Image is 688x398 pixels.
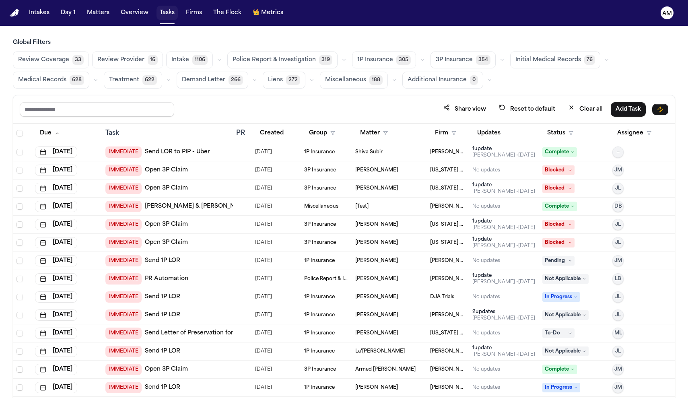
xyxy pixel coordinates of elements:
button: Reset to default [494,102,560,117]
button: Demand Letter266 [177,72,248,89]
button: Liens272 [263,72,305,89]
img: Finch Logo [10,9,19,17]
button: Firms [183,6,205,20]
button: Intakes [26,6,53,20]
span: 266 [229,75,243,85]
button: Overview [117,6,152,20]
a: Home [10,9,19,17]
span: Intake [171,56,189,64]
button: Review Coverage33 [13,52,89,68]
span: 272 [286,75,300,85]
button: Medical Records628 [13,72,89,89]
span: 16 [148,55,158,65]
h3: Global Filters [13,39,675,47]
span: 305 [396,55,411,65]
span: 3P Insurance [436,56,473,64]
button: Initial Medical Records76 [510,52,600,68]
span: Review Provider [97,56,144,64]
span: Liens [268,76,283,84]
button: Share view [439,102,491,117]
button: Add Task [611,102,646,117]
button: Treatment622 [104,72,162,89]
span: 628 [70,75,84,85]
button: Matters [84,6,113,20]
span: 1106 [192,55,208,65]
button: Additional Insurance0 [402,72,483,89]
button: Immediate Task [652,104,668,115]
button: Police Report & Investigation319 [227,52,338,68]
span: 622 [142,75,157,85]
span: 76 [584,55,595,65]
span: Medical Records [18,76,66,84]
button: Intake1106 [166,52,213,68]
button: Clear all [563,102,608,117]
span: 188 [369,75,383,85]
span: 1P Insurance [357,56,393,64]
span: Additional Insurance [408,76,467,84]
span: Initial Medical Records [515,56,581,64]
button: 1P Insurance305 [352,52,416,68]
span: Miscellaneous [325,76,366,84]
span: 354 [476,55,490,65]
span: 33 [72,55,84,65]
button: Day 1 [58,6,79,20]
button: Miscellaneous188 [320,72,388,89]
button: Review Provider16 [92,52,163,68]
span: 0 [470,75,478,85]
span: Review Coverage [18,56,69,64]
button: Tasks [157,6,178,20]
span: Demand Letter [182,76,225,84]
button: The Flock [210,6,245,20]
span: Treatment [109,76,139,84]
button: crownMetrics [249,6,286,20]
span: Police Report & Investigation [233,56,316,64]
span: 319 [319,55,332,65]
button: 3P Insurance354 [431,52,496,68]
